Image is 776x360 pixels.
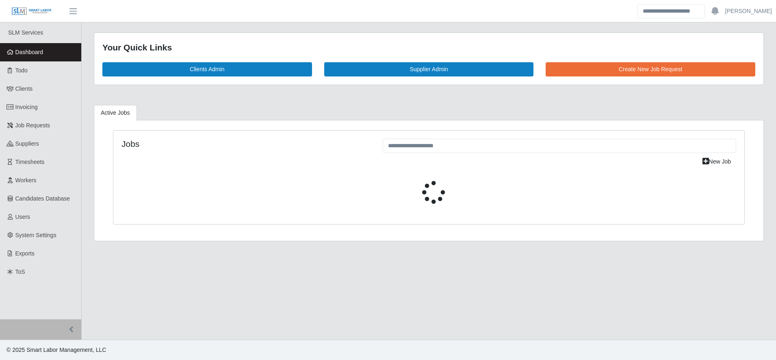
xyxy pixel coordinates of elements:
span: Todo [15,67,28,74]
a: Clients Admin [102,62,312,76]
span: SLM Services [8,29,43,36]
span: System Settings [15,232,56,238]
a: Create New Job Request [546,62,755,76]
span: Suppliers [15,140,39,147]
span: Job Requests [15,122,50,129]
a: Active Jobs [94,105,137,121]
span: Timesheets [15,159,45,165]
input: Search [637,4,705,18]
span: ToS [15,268,25,275]
a: Supplier Admin [324,62,534,76]
a: New Job [697,155,736,169]
span: Dashboard [15,49,43,55]
a: [PERSON_NAME] [725,7,772,15]
div: Your Quick Links [102,41,755,54]
span: Users [15,214,30,220]
span: Candidates Database [15,195,70,202]
span: © 2025 Smart Labor Management, LLC [7,347,106,353]
span: Workers [15,177,37,183]
h4: Jobs [121,139,371,149]
span: Clients [15,85,33,92]
span: Exports [15,250,35,257]
img: SLM Logo [11,7,52,16]
span: Invoicing [15,104,38,110]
